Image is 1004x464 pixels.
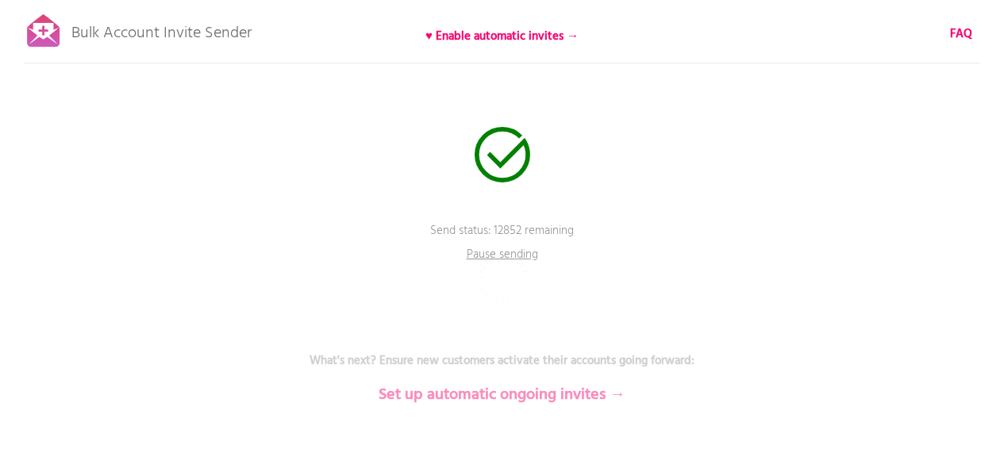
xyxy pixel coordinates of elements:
p: Send status: 12852 remaining [264,222,740,262]
p: Pause sending [455,246,550,270]
b: ♥ Enable automatic invites → [425,27,579,46]
a: FAQ [950,25,972,43]
b: FAQ [950,25,972,44]
b: Set up automatic ongoing invites → [379,382,625,408]
b: What's next? Ensure new customers activate their accounts going forward: [310,351,694,370]
p: Bulk Account Invite Sender [71,10,252,49]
